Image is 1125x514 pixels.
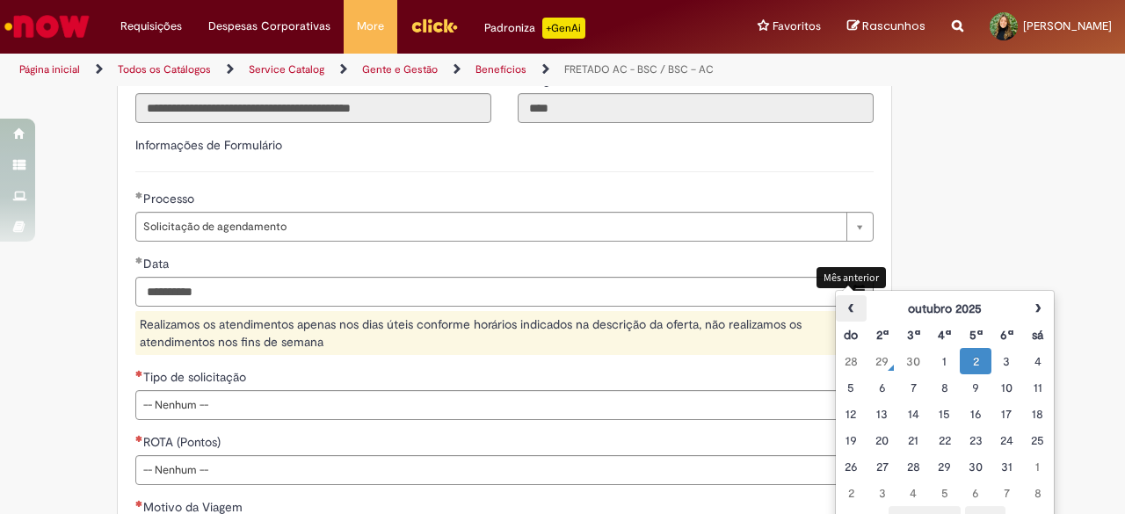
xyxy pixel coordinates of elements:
[362,62,438,76] a: Gente e Gestão
[933,458,955,475] div: 29 October 2025 Wednesday
[871,379,893,396] div: 06 October 2025 Monday
[964,379,986,396] div: 09 October 2025 Thursday
[143,191,198,206] span: Processo
[871,431,893,449] div: 20 October 2025 Monday
[564,62,714,76] a: FRETADO AC - BSC / BSC – AC
[902,405,924,423] div: 14 October 2025 Tuesday
[996,379,1018,396] div: 10 October 2025 Friday
[991,322,1022,348] th: Sexta-feira
[208,18,330,35] span: Despesas Corporativas
[357,18,384,35] span: More
[840,484,862,502] div: 02 November 2025 Sunday
[1027,352,1049,370] div: 04 October 2025 Saturday
[475,62,526,76] a: Benefícios
[996,405,1018,423] div: 17 October 2025 Friday
[143,213,838,241] span: Solicitação de agendamento
[933,431,955,449] div: 22 October 2025 Wednesday
[1027,484,1049,502] div: 08 November 2025 Saturday
[1022,322,1053,348] th: Sábado
[1023,18,1112,33] span: [PERSON_NAME]
[135,277,847,307] input: Data 02 October 2025 Thursday
[964,484,986,502] div: 06 November 2025 Thursday
[1027,405,1049,423] div: 18 October 2025 Saturday
[135,370,143,377] span: Necessários
[933,352,955,370] div: 01 October 2025 Wednesday
[996,431,1018,449] div: 24 October 2025 Friday
[902,379,924,396] div: 07 October 2025 Tuesday
[902,458,924,475] div: 28 October 2025 Tuesday
[897,322,928,348] th: Terça-feira
[996,352,1018,370] div: 03 October 2025 Friday
[817,267,886,287] div: Mês anterior
[143,391,838,419] span: -- Nenhum --
[933,405,955,423] div: 15 October 2025 Wednesday
[410,12,458,39] img: click_logo_yellow_360x200.png
[933,484,955,502] div: 05 November 2025 Wednesday
[996,484,1018,502] div: 07 November 2025 Friday
[840,379,862,396] div: 05 October 2025 Sunday
[960,322,991,348] th: Quinta-feira
[773,18,821,35] span: Favoritos
[862,18,925,34] span: Rascunhos
[840,352,862,370] div: 28 September 2025 Sunday
[964,458,986,475] div: 30 October 2025 Thursday
[2,9,92,44] img: ServiceNow
[964,431,986,449] div: 23 October 2025 Thursday
[143,369,250,385] span: Tipo de solicitação
[135,192,143,199] span: Obrigatório Preenchido
[1022,295,1053,322] th: Próximo mês
[135,311,874,355] div: Realizamos os atendimentos apenas nos dias úteis conforme horários indicados na descrição da ofer...
[13,54,737,86] ul: Trilhas de página
[871,405,893,423] div: 13 October 2025 Monday
[135,93,491,123] input: Título
[118,62,211,76] a: Todos os Catálogos
[964,352,986,370] div: 02 October 2025 Thursday foi selecionado
[542,18,585,39] p: +GenAi
[19,62,80,76] a: Página inicial
[143,434,224,450] span: ROTA (Pontos)
[840,458,862,475] div: 26 October 2025 Sunday
[836,295,867,322] th: Mês anterior
[143,456,838,484] span: -- Nenhum --
[871,352,893,370] div: 29 September 2025 Monday
[902,431,924,449] div: 21 October 2025 Tuesday
[135,257,143,264] span: Obrigatório Preenchido
[929,322,960,348] th: Quarta-feira
[1027,379,1049,396] div: 11 October 2025 Saturday
[135,500,143,507] span: Necessários
[484,18,585,39] div: Padroniza
[996,458,1018,475] div: 31 October 2025 Friday
[1027,431,1049,449] div: 25 October 2025 Saturday
[518,93,874,123] input: Código da Unidade
[867,295,1022,322] th: outubro 2025. Alternar mês
[902,352,924,370] div: 30 September 2025 Tuesday
[871,484,893,502] div: 03 November 2025 Monday
[143,256,172,271] span: Data
[964,405,986,423] div: 16 October 2025 Thursday
[836,322,867,348] th: Domingo
[249,62,324,76] a: Service Catalog
[120,18,182,35] span: Requisições
[847,18,925,35] a: Rascunhos
[933,379,955,396] div: 08 October 2025 Wednesday
[1027,458,1049,475] div: 01 November 2025 Saturday
[840,431,862,449] div: 19 October 2025 Sunday
[867,322,897,348] th: Segunda-feira
[135,137,282,153] label: Informações de Formulário
[902,484,924,502] div: 04 November 2025 Tuesday
[135,435,143,442] span: Necessários
[840,405,862,423] div: 12 October 2025 Sunday
[871,458,893,475] div: 27 October 2025 Monday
